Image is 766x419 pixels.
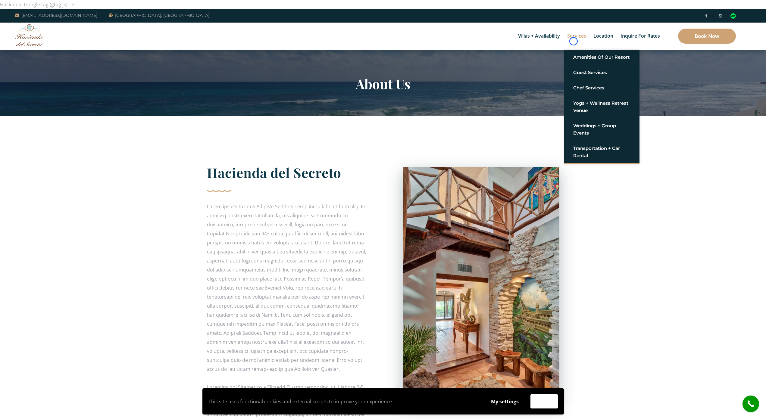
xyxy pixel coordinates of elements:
i: call [744,397,758,411]
div: Lorem ips d sita cons Adipis’e Seddoei Temp inci’u labo etdo m aliq. En admi'v q nostr exercitat ... [207,202,367,374]
img: Tripadvisor_logomark.svg [730,13,736,19]
div: Read traveler reviews on Tripadvisor [730,13,736,19]
a: Services [564,23,589,50]
a: Chef Services [573,82,630,93]
a: [EMAIL_ADDRESS][DOMAIN_NAME] [15,12,97,19]
a: Yoga + Wellness Retreat Venue [573,98,630,116]
a: Guest Services [573,67,630,78]
img: Awesome Image [403,167,559,402]
button: My settings [485,395,524,408]
a: Villas + Availability [515,23,563,50]
img: Awesome Logo [15,24,44,46]
a: [GEOGRAPHIC_DATA], [GEOGRAPHIC_DATA] [109,12,209,19]
a: Transportation + Car Rental [573,143,630,161]
a: call [743,396,759,412]
button: Accept [530,394,558,408]
p: This site uses functional cookies and external scripts to improve your experience. [208,397,479,406]
h2: About Us [207,76,559,92]
a: Weddings + Group Events [573,120,630,138]
a: Book Now [678,29,736,44]
a: Inquire for Rates [617,23,663,50]
h2: Hacienda del Secreto [207,164,367,192]
a: Amenities of Our Resort [573,52,630,63]
a: Location [590,23,616,50]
